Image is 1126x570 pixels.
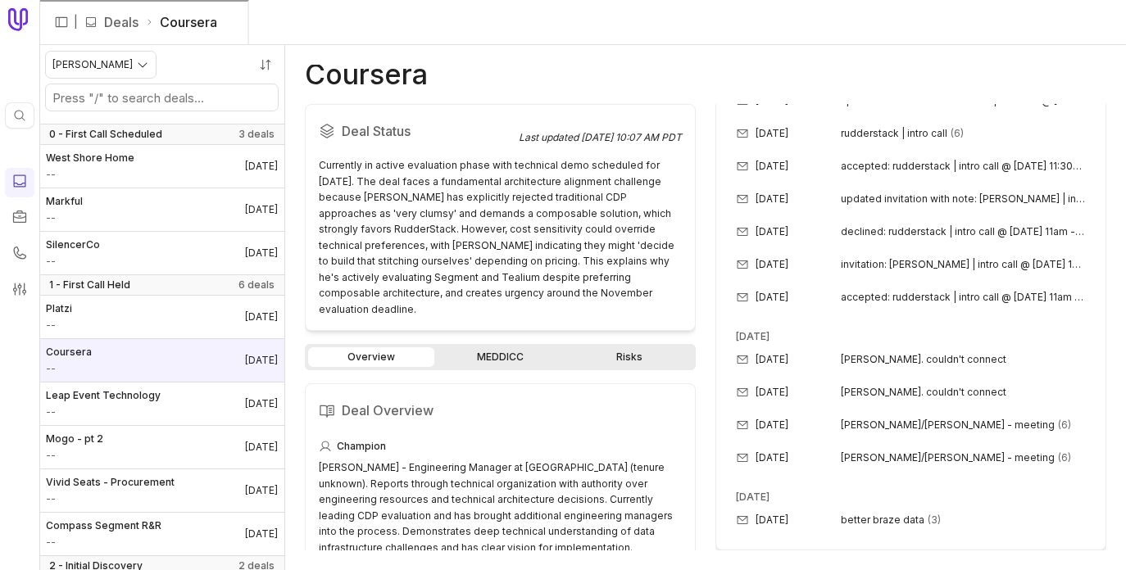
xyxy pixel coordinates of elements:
[46,319,72,332] span: Amount
[841,258,1086,271] span: invitation: [PERSON_NAME] | intro call @ [DATE] 10am - 10:30am (pdt) ([PERSON_NAME])
[245,247,278,260] time: Deal Close Date
[308,347,434,367] a: Overview
[1058,418,1071,432] span: 6 emails in thread
[238,278,275,292] span: 6 deals
[736,330,770,342] time: [DATE]
[46,389,161,402] span: Leap Event Technology
[319,157,682,317] div: Currently in active evaluation phase with technical demo scheduled for [DATE]. The deal faces a f...
[46,255,100,268] span: Amount
[74,12,78,32] span: |
[49,128,162,141] span: 0 - First Call Scheduled
[841,353,1006,366] span: [PERSON_NAME]. couldn't connect
[841,291,1086,304] span: accepted: rudderstack | intro call @ [DATE] 11am - 11:30am (mdt) ([EMAIL_ADDRESS][DOMAIN_NAME])
[46,536,161,549] span: Amount
[46,449,103,462] span: Amount
[39,145,284,188] a: West Shore Home--[DATE]
[145,12,217,32] li: Coursera
[49,10,74,34] button: Expand sidebar
[841,160,1086,173] span: accepted: rudderstack | intro call @ [DATE] 11:30am - 12pm (pdt) ([PERSON_NAME][EMAIL_ADDRESS][DO...
[319,118,519,144] h2: Deal Status
[245,397,278,410] time: Deal Close Date
[46,432,103,446] span: Mogo - pt 2
[928,513,941,527] span: 3 emails in thread
[245,484,278,497] time: Deal Close Date
[319,397,682,423] h2: Deal Overview
[245,441,278,454] time: Deal Close Date
[841,225,1086,238] span: declined: rudderstack | intro call @ [DATE] 11am - 11:30am (mdt) ([EMAIL_ADDRESS][DOMAIN_NAME])
[841,451,1055,464] span: [PERSON_NAME]/[PERSON_NAME] - meeting
[46,492,175,505] span: Amount
[841,386,1006,399] span: [PERSON_NAME]. couldn't connect
[756,192,788,206] time: [DATE]
[841,127,947,140] span: rudderstack | intro call
[519,131,682,144] div: Last updated
[305,65,428,84] h1: Coursera
[39,513,284,555] a: Compass Segment R&R--[DATE]
[46,84,278,111] input: Search deals by name
[46,238,100,251] span: SilencerCo
[39,426,284,468] a: Mogo - pt 2--[DATE]
[581,131,682,143] time: [DATE] 10:07 AM PDT
[841,192,1086,206] span: updated invitation with note: [PERSON_NAME] | intro call @ [DATE] 12:30pm - 1pm (mdt) ([PERSON_NA...
[46,152,134,165] span: West Shore Home
[46,302,72,315] span: Platzi
[756,291,788,304] time: [DATE]
[756,258,788,271] time: [DATE]
[245,203,278,216] time: Deal Close Date
[841,513,924,527] span: better braze data
[39,232,284,274] a: SilencerCo--[DATE]
[951,127,964,140] span: 6 emails in thread
[841,418,1055,432] span: [PERSON_NAME]/[PERSON_NAME] - meeting
[39,188,284,231] a: Markful--[DATE]
[1058,451,1071,464] span: 6 emails in thread
[756,386,788,399] time: [DATE]
[319,459,682,555] div: [PERSON_NAME] - Engineering Manager at [GEOGRAPHIC_DATA] (tenure unknown). Reports through techni...
[39,469,284,512] a: Vivid Seats - Procurement--[DATE]
[756,513,788,527] time: [DATE]
[39,339,284,382] a: Coursera--[DATE]
[46,405,161,418] span: Amount
[46,519,161,532] span: Compass Segment R&R
[46,195,83,208] span: Markful
[245,160,278,173] time: Deal Close Date
[566,347,692,367] a: Risks
[319,437,682,456] div: Champion
[39,382,284,425] a: Leap Event Technology--[DATE]
[49,278,130,292] span: 1 - First Call Held
[104,12,138,32] a: Deals
[46,476,175,489] span: Vivid Seats - Procurement
[736,491,770,503] time: [DATE]
[245,310,278,323] time: Deal Close Date
[438,347,564,367] a: MEDDICC
[756,418,788,432] time: [DATE]
[238,128,275,141] span: 3 deals
[756,127,788,140] time: [DATE]
[46,362,92,375] span: Amount
[245,354,278,367] time: Deal Close Date
[46,346,92,359] span: Coursera
[756,353,788,366] time: [DATE]
[756,225,788,238] time: [DATE]
[756,451,788,464] time: [DATE]
[46,168,134,181] span: Amount
[46,211,83,224] span: Amount
[39,296,284,338] a: Platzi--[DATE]
[253,52,278,77] button: Sort by
[756,160,788,173] time: [DATE]
[245,527,278,541] time: Deal Close Date
[39,45,285,570] nav: Deals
